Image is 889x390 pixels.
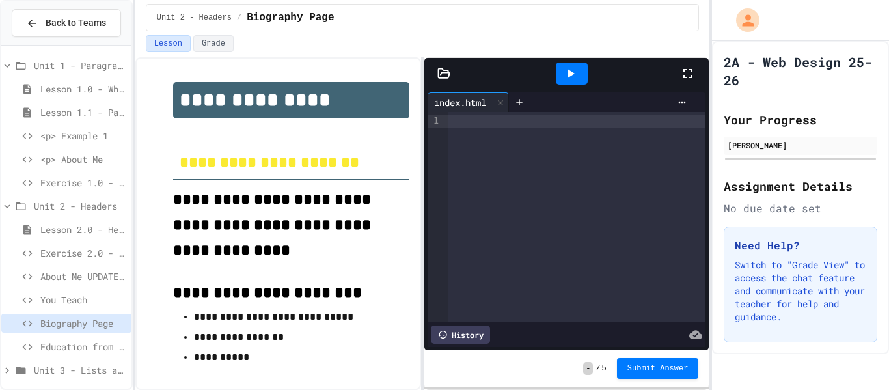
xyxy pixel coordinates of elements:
span: Submit Answer [627,363,689,374]
span: Lesson 2.0 - Headers [40,223,126,236]
div: History [431,326,490,344]
button: Submit Answer [617,358,699,379]
div: My Account [722,5,763,35]
h2: Assignment Details [724,177,877,195]
span: Education from Scratch [40,340,126,354]
span: Exercise 2.0 - Header Practice [40,246,126,260]
div: index.html [428,92,509,112]
span: About Me UPDATE with Headers [40,270,126,283]
span: <p> Example 1 [40,129,126,143]
div: [PERSON_NAME] [728,139,873,151]
h3: Need Help? [735,238,866,253]
p: Switch to "Grade View" to access the chat feature and communicate with your teacher for help and ... [735,258,866,324]
span: Unit 2 - Headers [34,199,126,213]
span: / [595,363,600,374]
div: index.html [428,96,493,109]
span: Lesson 1.0 - What is HTML? [40,82,126,96]
span: Back to Teams [46,16,106,30]
h1: 2A - Web Design 25-26 [724,53,877,89]
span: 5 [602,363,607,374]
span: You Teach [40,293,126,307]
span: <p> About Me [40,152,126,166]
button: Back to Teams [12,9,121,37]
span: / [237,12,241,23]
span: - [583,362,593,375]
div: No due date set [724,201,877,216]
span: Unit 3 - Lists and Links [34,363,126,377]
div: 1 [428,115,441,128]
button: Grade [193,35,234,52]
span: Unit 1 - Paragraphs [34,59,126,72]
span: Biography Page [40,316,126,330]
span: Biography Page [247,10,334,25]
span: Unit 2 - Headers [157,12,232,23]
span: Lesson 1.1 - Paragraphs [40,105,126,119]
span: Exercise 1.0 - Two Truths and a Lie [40,176,126,189]
button: Lesson [146,35,191,52]
h2: Your Progress [724,111,877,129]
